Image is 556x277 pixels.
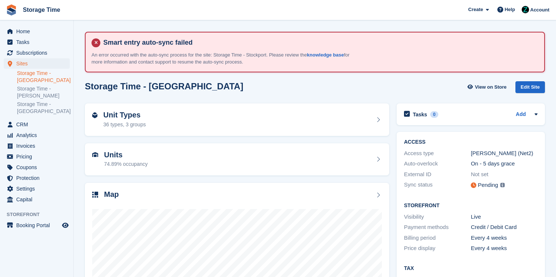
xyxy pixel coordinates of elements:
[16,194,61,205] span: Capital
[413,111,427,118] h2: Tasks
[92,192,98,198] img: map-icn-33ee37083ee616e46c38cad1a60f524a97daa1e2b2c8c0bc3eb3415660979fc1.svg
[475,83,507,91] span: View on Store
[471,160,538,168] div: On - 5 days grace
[4,184,70,194] a: menu
[16,220,61,230] span: Booking Portal
[516,110,526,119] a: Add
[92,152,98,157] img: unit-icn-7be61d7bf1b0ce9d3e12c5938cc71ed9869f7b940bace4675aadf7bd6d80202e.svg
[404,203,538,209] h2: Storefront
[404,181,471,190] div: Sync status
[17,70,70,84] a: Storage Time - [GEOGRAPHIC_DATA]
[85,143,389,176] a: Units 74.89% occupancy
[4,48,70,58] a: menu
[404,160,471,168] div: Auto-overlock
[404,234,471,242] div: Billing period
[505,6,515,13] span: Help
[85,103,389,136] a: Unit Types 36 types, 3 groups
[4,151,70,162] a: menu
[4,130,70,140] a: menu
[404,149,471,158] div: Access type
[17,101,70,115] a: Storage Time - [GEOGRAPHIC_DATA]
[307,52,344,58] a: knowledge base
[16,119,61,130] span: CRM
[4,220,70,230] a: menu
[7,211,73,218] span: Storefront
[471,213,538,221] div: Live
[404,244,471,253] div: Price display
[103,121,146,129] div: 36 types, 3 groups
[4,58,70,69] a: menu
[16,162,61,172] span: Coupons
[4,119,70,130] a: menu
[104,190,119,199] h2: Map
[16,173,61,183] span: Protection
[104,160,148,168] div: 74.89% occupancy
[530,6,549,14] span: Account
[16,37,61,47] span: Tasks
[104,151,148,159] h2: Units
[500,183,505,187] img: icon-info-grey-7440780725fd019a000dd9b08b2336e03edf1995a4989e88bcd33f0948082b44.svg
[6,4,17,16] img: stora-icon-8386f47178a22dfd0bd8f6a31ec36ba5ce8667c1dd55bd0f319d3a0aa187defe.svg
[16,184,61,194] span: Settings
[478,181,498,189] div: Pending
[16,130,61,140] span: Analytics
[92,112,97,118] img: unit-type-icn-2b2737a686de81e16bb02015468b77c625bbabd49415b5ef34ead5e3b44a266d.svg
[430,111,439,118] div: 0
[471,223,538,232] div: Credit / Debit Card
[16,48,61,58] span: Subscriptions
[4,37,70,47] a: menu
[17,85,70,99] a: Storage Time - [PERSON_NAME]
[4,162,70,172] a: menu
[4,141,70,151] a: menu
[515,81,545,96] a: Edit Site
[16,151,61,162] span: Pricing
[471,244,538,253] div: Every 4 weeks
[4,26,70,37] a: menu
[16,141,61,151] span: Invoices
[4,173,70,183] a: menu
[404,213,471,221] div: Visibility
[515,81,545,93] div: Edit Site
[103,111,146,119] h2: Unit Types
[16,58,61,69] span: Sites
[85,81,243,91] h2: Storage Time - [GEOGRAPHIC_DATA]
[471,149,538,158] div: [PERSON_NAME] (Net2)
[100,38,538,47] h4: Smart entry auto-sync failed
[466,81,510,93] a: View on Store
[91,51,350,66] p: An error occurred with the auto-sync process for the site: Storage Time - Stockport. Please revie...
[471,170,538,179] div: Not set
[16,26,61,37] span: Home
[404,139,538,145] h2: ACCESS
[20,4,63,16] a: Storage Time
[471,234,538,242] div: Every 4 weeks
[468,6,483,13] span: Create
[404,266,538,271] h2: Tax
[4,194,70,205] a: menu
[404,170,471,179] div: External ID
[404,223,471,232] div: Payment methods
[61,221,70,230] a: Preview store
[522,6,529,13] img: Zain Sarwar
